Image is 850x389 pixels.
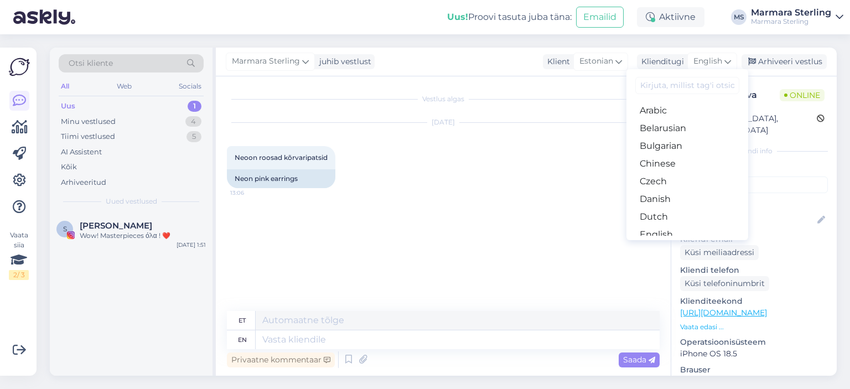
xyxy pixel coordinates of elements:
b: Uus! [447,12,468,22]
div: MS [731,9,747,25]
div: [DATE] 1:51 [177,241,206,249]
a: Dutch [626,208,748,226]
span: Estonian [579,55,613,68]
div: Marmara Sterling [751,17,831,26]
div: Vaata siia [9,230,29,280]
div: Aktiivne [637,7,704,27]
div: Arhiveeri vestlus [742,54,827,69]
p: Kliendi tag'id [680,163,828,174]
p: Kliendi email [680,234,828,245]
p: Kliendi telefon [680,264,828,276]
div: 5 [186,131,201,142]
div: [GEOGRAPHIC_DATA], [GEOGRAPHIC_DATA] [683,113,817,136]
a: Czech [626,173,748,190]
span: Sakkouli Panagiota [80,221,152,231]
div: Uus [61,101,75,112]
img: Askly Logo [9,56,30,77]
div: Kliendi info [680,146,828,156]
p: Vaata edasi ... [680,322,828,332]
p: Operatsioonisüsteem [680,336,828,348]
p: Kliendi nimi [680,198,828,209]
span: Uued vestlused [106,196,157,206]
p: iPhone OS 18.5 [680,348,828,360]
input: Lisa tag [680,177,828,193]
div: 2 / 3 [9,270,29,280]
div: Wow! Masterpieces όλα ! ❤️ [80,231,206,241]
div: Kõik [61,162,77,173]
div: et [239,311,246,330]
a: Arabic [626,102,748,120]
span: 13:06 [230,189,272,197]
p: Klienditeekond [680,295,828,307]
div: Marmara Sterling [751,8,831,17]
div: 4 [185,116,201,127]
div: en [238,330,247,349]
button: Emailid [576,7,624,28]
div: AI Assistent [61,147,102,158]
span: Saada [623,355,655,365]
div: 1 [188,101,201,112]
div: All [59,79,71,94]
span: Neoon roosad kõrvaripatsid [235,153,328,162]
div: Minu vestlused [61,116,116,127]
span: S [63,225,67,233]
div: Privaatne kommentaar [227,352,335,367]
div: Küsi meiliaadressi [680,245,759,260]
span: Online [780,89,825,101]
div: Arhiveeritud [61,177,106,188]
span: Otsi kliente [69,58,113,69]
a: Chinese [626,155,748,173]
div: Klienditugi [637,56,684,68]
div: Klient [543,56,570,68]
a: [URL][DOMAIN_NAME] [680,308,767,318]
div: Tiimi vestlused [61,131,115,142]
a: English [626,226,748,243]
div: Proovi tasuta juba täna: [447,11,572,24]
input: Lisa nimi [681,214,815,226]
span: Marmara Sterling [232,55,300,68]
a: Belarusian [626,120,748,137]
div: Neon pink earrings [227,169,335,188]
a: Danish [626,190,748,208]
div: Küsi telefoninumbrit [680,276,769,291]
div: juhib vestlust [315,56,371,68]
a: Bulgarian [626,137,748,155]
p: Brauser [680,364,828,376]
div: Web [115,79,134,94]
div: [DATE] [227,117,660,127]
div: Vestlus algas [227,94,660,104]
input: Kirjuta, millist tag'i otsid [635,77,739,94]
div: Socials [177,79,204,94]
a: Marmara SterlingMarmara Sterling [751,8,843,26]
span: English [693,55,722,68]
